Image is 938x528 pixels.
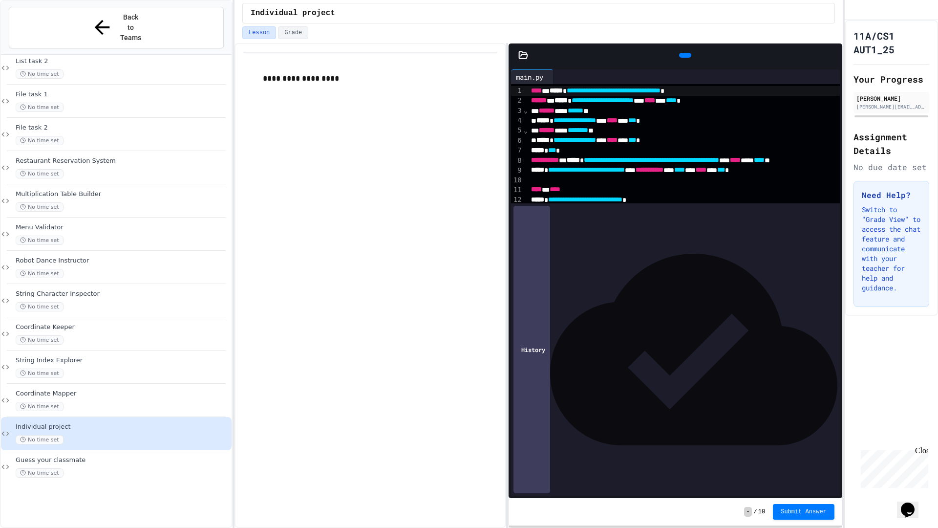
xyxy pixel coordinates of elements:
div: 11 [511,185,523,195]
h2: Your Progress [853,72,929,86]
span: No time set [16,103,64,112]
div: main.py [511,69,554,84]
h2: Assignment Details [853,130,929,157]
span: No time set [16,136,64,145]
div: History [513,206,550,493]
span: Back to Teams [119,12,142,43]
span: Individual project [16,423,230,431]
div: [PERSON_NAME] [856,94,926,103]
span: No time set [16,302,64,311]
span: String Character Inspector [16,290,230,298]
span: Restaurant Reservation System [16,157,230,165]
button: Grade [278,26,308,39]
div: 12 [511,195,523,205]
button: Submit Answer [773,504,834,520]
button: Back to Teams [9,7,224,48]
span: No time set [16,69,64,79]
span: 10 [758,508,765,516]
div: 10 [511,176,523,185]
span: No time set [16,402,64,411]
span: No time set [16,369,64,378]
button: Lesson [242,26,276,39]
span: No time set [16,435,64,444]
div: 5 [511,126,523,135]
span: No time set [16,236,64,245]
div: [PERSON_NAME][EMAIL_ADDRESS][PERSON_NAME][DOMAIN_NAME] [856,103,926,110]
div: Chat with us now!Close [4,4,67,62]
span: File task 2 [16,124,230,132]
h3: Need Help? [862,189,921,201]
div: 9 [511,166,523,176]
span: Robot Dance Instructor [16,257,230,265]
iframe: chat widget [857,446,928,488]
span: Coordinate Mapper [16,390,230,398]
div: 1 [511,86,523,96]
span: File task 1 [16,90,230,99]
span: / [754,508,757,516]
div: 3 [511,106,523,116]
span: Guess your classmate [16,456,230,464]
span: No time set [16,269,64,278]
div: 4 [511,116,523,126]
h1: 11A/CS1 AUT1_25 [853,29,929,56]
span: No time set [16,169,64,178]
span: No time set [16,202,64,212]
span: Fold line [523,127,528,134]
span: No time set [16,468,64,478]
span: Coordinate Keeper [16,323,230,331]
p: Switch to "Grade View" to access the chat feature and communicate with your teacher for help and ... [862,205,921,293]
span: Menu Validator [16,223,230,232]
span: Multiplication Table Builder [16,190,230,198]
span: String Index Explorer [16,356,230,365]
span: - [744,507,751,517]
div: 6 [511,136,523,146]
div: 2 [511,96,523,106]
span: Fold line [523,107,528,114]
div: 8 [511,156,523,166]
div: No due date set [853,161,929,173]
span: List task 2 [16,57,230,66]
div: main.py [511,72,548,82]
iframe: chat widget [897,489,928,518]
span: Individual project [251,7,335,19]
span: Submit Answer [781,508,827,516]
div: 7 [511,146,523,155]
span: No time set [16,335,64,345]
